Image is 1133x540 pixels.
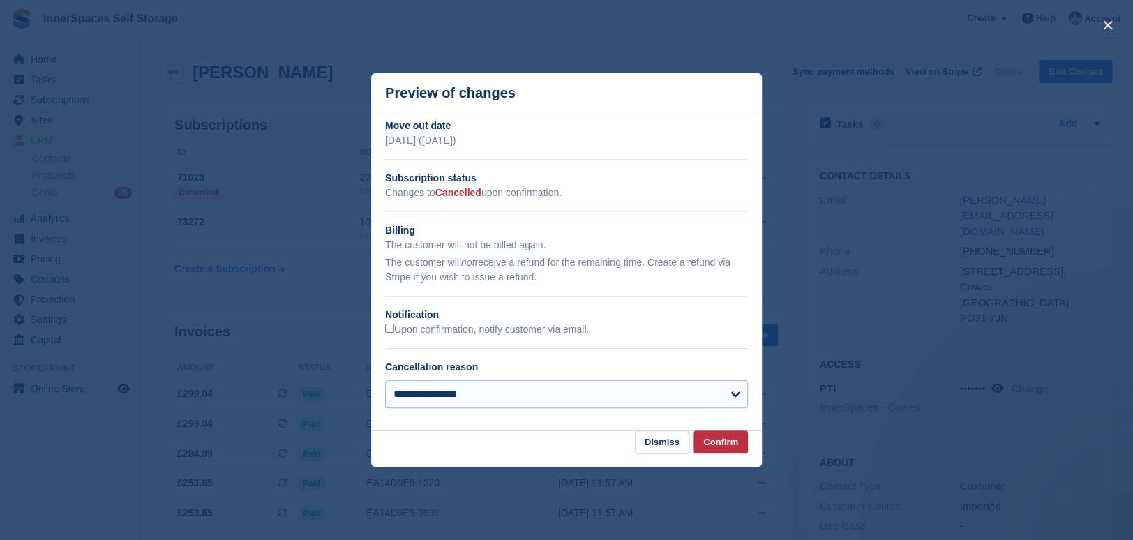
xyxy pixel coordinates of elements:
[385,186,748,200] p: Changes to upon confirmation.
[635,430,689,453] button: Dismiss
[385,361,478,373] label: Cancellation reason
[385,238,748,253] p: The customer will not be billed again.
[385,324,394,333] input: Upon confirmation, notify customer via email.
[385,85,516,101] p: Preview of changes
[385,133,748,148] p: [DATE] ([DATE])
[693,430,748,453] button: Confirm
[385,171,748,186] h2: Subscription status
[435,187,481,198] span: Cancelled
[385,324,589,336] label: Upon confirmation, notify customer via email.
[385,308,748,322] h2: Notification
[385,223,748,238] h2: Billing
[385,119,748,133] h2: Move out date
[385,255,748,285] p: The customer will receive a refund for the remaining time. Create a refund via Stripe if you wish...
[461,257,474,268] em: not
[1097,14,1119,36] button: close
